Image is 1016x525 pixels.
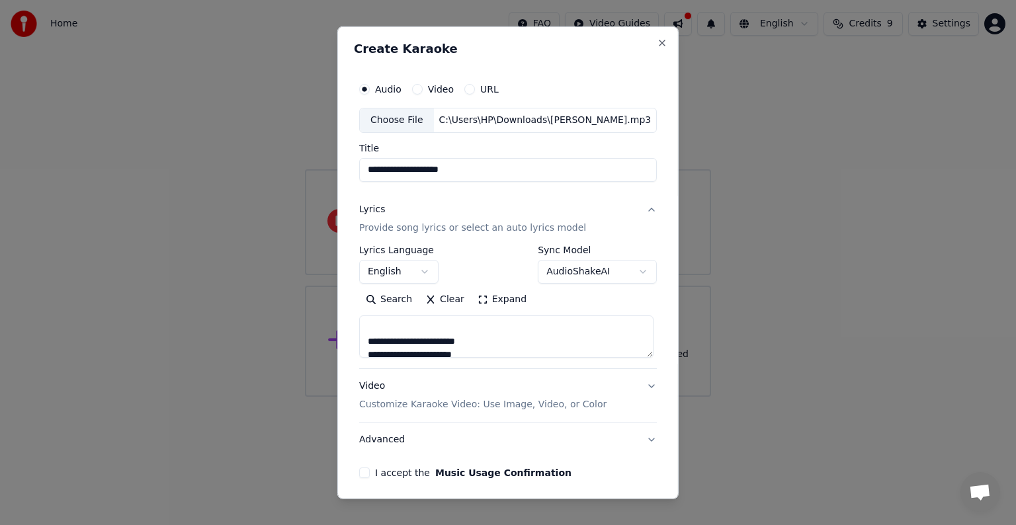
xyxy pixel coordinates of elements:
label: I accept the [375,468,571,477]
label: Sync Model [538,245,657,255]
div: C:\Users\HP\Downloads\[PERSON_NAME].mp3 [433,114,656,127]
button: Clear [419,289,471,310]
p: Customize Karaoke Video: Use Image, Video, or Color [359,398,607,411]
h2: Create Karaoke [354,43,662,55]
label: URL [480,85,499,94]
label: Lyrics Language [359,245,439,255]
p: Provide song lyrics or select an auto lyrics model [359,222,586,235]
label: Audio [375,85,402,94]
button: Search [359,289,419,310]
label: Title [359,143,657,153]
div: Choose File [360,108,434,132]
button: VideoCustomize Karaoke Video: Use Image, Video, or Color [359,369,657,422]
button: I accept the [435,468,571,477]
button: LyricsProvide song lyrics or select an auto lyrics model [359,192,657,245]
div: Lyrics [359,203,385,216]
div: LyricsProvide song lyrics or select an auto lyrics model [359,245,657,368]
label: Video [428,85,454,94]
div: Video [359,380,607,411]
button: Advanced [359,423,657,457]
button: Expand [471,289,533,310]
